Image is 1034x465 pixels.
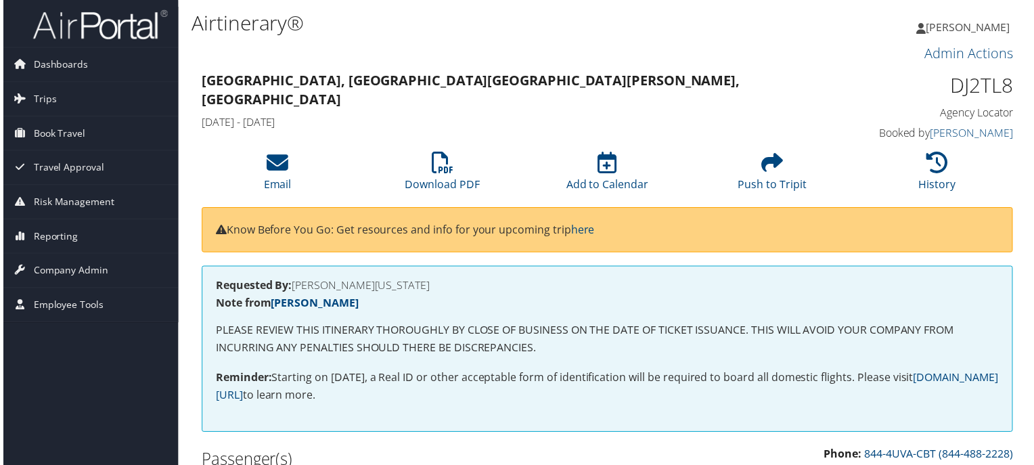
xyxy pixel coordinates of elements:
span: Company Admin [30,255,106,289]
span: Risk Management [30,186,112,220]
span: Book Travel [30,117,83,151]
a: Add to Calendar [566,160,649,193]
a: [PERSON_NAME] [919,7,1026,47]
h4: [PERSON_NAME][US_STATE] [214,282,1002,292]
p: Know Before You Go: Get resources and info for your upcoming trip [214,223,1002,240]
a: Download PDF [404,160,479,193]
a: [PERSON_NAME] [269,297,357,312]
a: Admin Actions [927,45,1016,63]
a: here [571,223,595,238]
strong: Phone: [826,449,863,464]
span: Employee Tools [30,290,101,324]
a: History [921,160,958,193]
p: Starting on [DATE], a Real ID or other acceptable form of identification will be required to boar... [214,372,1002,406]
a: [DOMAIN_NAME][URL] [214,372,1001,405]
strong: Note from [214,297,357,312]
img: airportal-logo.png [30,9,165,41]
span: Dashboards [30,48,85,82]
h1: DJ2TL8 [827,72,1016,100]
h1: Airtinerary® [189,9,747,37]
a: [PERSON_NAME] [932,126,1016,141]
span: [PERSON_NAME] [928,20,1012,35]
h4: [DATE] - [DATE] [200,115,807,130]
span: Trips [30,83,53,116]
h4: Booked by [827,126,1016,141]
a: 844-4UVA-CBT (844-488-2228) [866,449,1016,464]
span: Reporting [30,221,75,254]
h4: Agency Locator [827,106,1016,120]
strong: Requested By: [214,280,290,294]
a: Email [262,160,290,193]
span: Travel Approval [30,152,102,185]
p: PLEASE REVIEW THIS ITINERARY THOROUGHLY BY CLOSE OF BUSINESS ON THE DATE OF TICKET ISSUANCE. THIS... [214,324,1002,358]
a: Push to Tripit [739,160,808,193]
strong: Reminder: [214,372,270,387]
strong: [GEOGRAPHIC_DATA], [GEOGRAPHIC_DATA] [GEOGRAPHIC_DATA][PERSON_NAME], [GEOGRAPHIC_DATA] [200,72,741,109]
